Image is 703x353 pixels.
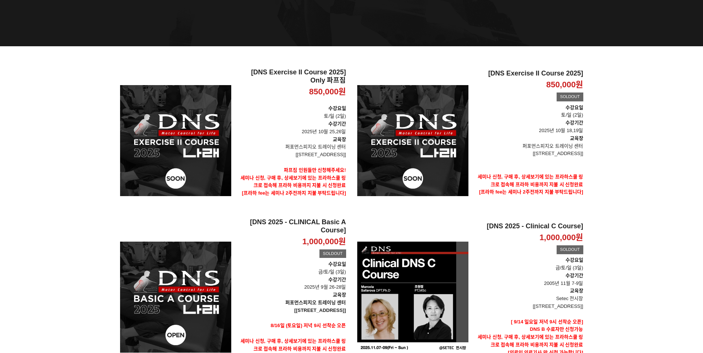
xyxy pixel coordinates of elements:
strong: 세미나 신청, 구매 후, 상세보기에 있는 프라하스쿨 링크로 접속해 프라하 비용까지 지불 시 신청완료 [241,338,346,352]
strong: 세미나 신청, 구매 후, 상세보기에 있는 프라하스쿨 링크로 접속해 프라하 비용까지 지불 시 신청완료 [478,334,583,347]
strong: 수강요일 [328,105,346,111]
p: 1,000,000원 [540,232,583,243]
strong: 세미나 신청, 구매 후, 상세보기에 있는 프라하스쿨 링크로 접속해 프라하 비용까지 지불 시 신청완료 [241,175,346,188]
strong: 세미나 신청, 구매 후, 상세보기에 있는 프라하스쿨 링크로 접속해 프라하 비용까지 지불 시 신청완료 [478,174,583,187]
p: 금/토/일 (3일) [474,256,583,272]
p: 1,000,000원 [302,236,346,247]
p: 퍼포먼스피지오 트레이닝 센터 [237,143,346,151]
p: 토/일 (2일) [237,105,346,120]
div: SOLDOUT [319,249,346,258]
p: [[STREET_ADDRESS]] [237,151,346,159]
strong: 수강요일 [566,105,583,110]
span: [프라하 fee는 세미나 2주전까지 지불 부탁드립니다] [479,189,583,195]
h2: [DNS Exercise II Course 2025] Only 파프짐 [237,68,346,84]
strong: 수강기간 [328,121,346,127]
strong: 수강요일 [328,261,346,267]
span: [프라하 fee는 세미나 2주전까지 지불 부탁드립니다] [242,190,346,196]
strong: [[STREET_ADDRESS]] [294,307,346,313]
a: [DNS Exercise II Course 2025] 850,000원 SOLDOUT 수강요일토/일 (2일)수강기간 2025년 10월 18,19일교육장퍼포먼스피지오 트레이닝 센... [474,70,583,211]
span: 8/16일 (토요일) 저녁 9시 선착순 오픈 [271,323,346,328]
p: 850,000원 [309,87,346,97]
strong: 수강기간 [566,273,583,278]
strong: 교육장 [570,135,583,141]
strong: 교육장 [333,137,346,142]
p: 퍼포먼스피지오 트레이닝 센터 [474,142,583,150]
div: SOLDOUT [557,245,583,254]
p: 2005년 11월 7-9일 [474,272,583,288]
strong: 파프짐 인원들만 신청해주세요! [284,167,346,173]
div: SOLDOUT [557,93,583,101]
strong: 교육장 [570,288,583,293]
strong: 수강요일 [566,257,583,263]
h2: [DNS 2025 - CLINICAL Basic A Course] [237,218,346,234]
p: 2025년 10월 18,19일 [474,119,583,135]
p: 850,000원 [546,80,583,90]
p: 금/토/일 (3일) [237,260,346,276]
p: Setec 전시장 [474,295,583,303]
p: 토/일 (2일) [474,104,583,120]
p: 2025년 10월 25,26일 [237,120,346,136]
strong: 교육장 [333,292,346,297]
p: [[STREET_ADDRESS]] [474,150,583,158]
a: [DNS Exercise II Course 2025] Only 파프짐 850,000원 수강요일토/일 (2일)수강기간 2025년 10월 25,26일교육장퍼포먼스피지오 트레이닝 ... [237,68,346,212]
strong: 수강기간 [328,277,346,282]
h2: [DNS 2025 - Clinical C Course] [474,222,583,231]
h2: [DNS Exercise II Course 2025] [474,70,583,78]
strong: DNS B 수료자만 신청가능 [530,326,583,332]
strong: 퍼포먼스피지오 트레이닝 센터 [285,300,346,305]
p: [[STREET_ADDRESS]] [474,303,583,310]
strong: 수강기간 [566,120,583,125]
p: 2025년 9월 26-28일 [237,276,346,292]
strong: [ 9/14 일요일 저녁 9시 선착순 오픈] [511,319,583,325]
